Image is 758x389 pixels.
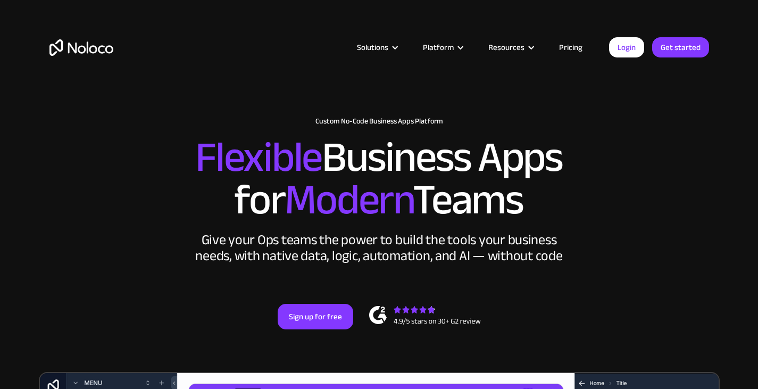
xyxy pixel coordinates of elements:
[195,118,322,197] span: Flexible
[423,40,454,54] div: Platform
[193,232,565,264] div: Give your Ops teams the power to build the tools your business needs, with native data, logic, au...
[609,37,644,57] a: Login
[49,136,709,221] h2: Business Apps for Teams
[49,117,709,126] h1: Custom No-Code Business Apps Platform
[410,40,475,54] div: Platform
[488,40,524,54] div: Resources
[546,40,596,54] a: Pricing
[475,40,546,54] div: Resources
[278,304,353,329] a: Sign up for free
[652,37,709,57] a: Get started
[357,40,388,54] div: Solutions
[285,160,413,239] span: Modern
[49,39,113,56] a: home
[344,40,410,54] div: Solutions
